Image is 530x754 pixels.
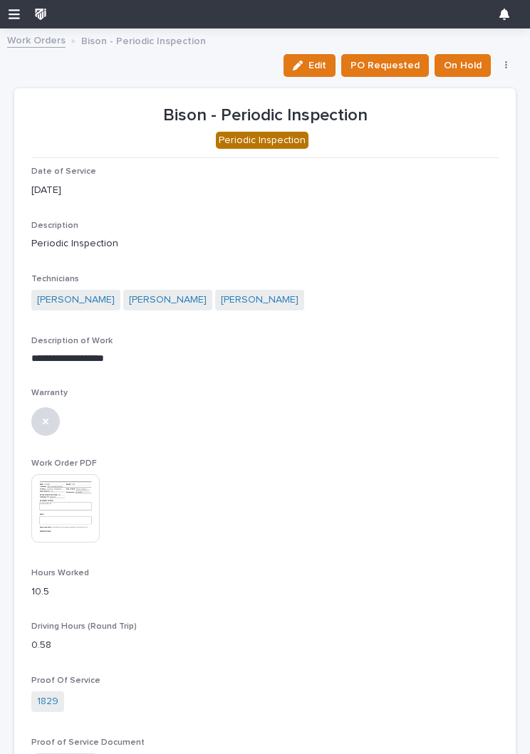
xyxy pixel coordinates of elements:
[7,31,66,48] a: Work Orders
[31,5,50,23] img: wkUhmAIORKewsuZNaXNB
[341,54,429,77] button: PO Requested
[31,167,96,176] span: Date of Service
[31,221,78,230] span: Description
[129,293,207,308] a: [PERSON_NAME]
[31,638,499,653] p: 0.58
[221,293,298,308] a: [PERSON_NAME]
[31,459,97,468] span: Work Order PDF
[31,275,79,283] span: Technicians
[31,183,499,198] p: [DATE]
[31,105,499,126] p: Bison - Periodic Inspection
[31,569,89,577] span: Hours Worked
[31,676,100,685] span: Proof Of Service
[284,54,336,77] button: Edit
[31,337,113,345] span: Description of Work
[37,293,115,308] a: [PERSON_NAME]
[216,132,308,150] div: Periodic Inspection
[31,389,68,397] span: Warranty
[81,32,206,48] p: Bison - Periodic Inspection
[31,236,499,251] p: Periodic Inspection
[308,59,326,72] span: Edit
[444,57,482,74] span: On Hold
[31,622,137,631] span: Driving Hours (Round Trip)
[350,57,420,74] span: PO Requested
[31,585,499,599] p: 10.5
[37,694,58,709] a: 1829
[435,54,491,77] button: On Hold
[31,738,145,747] span: Proof of Service Document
